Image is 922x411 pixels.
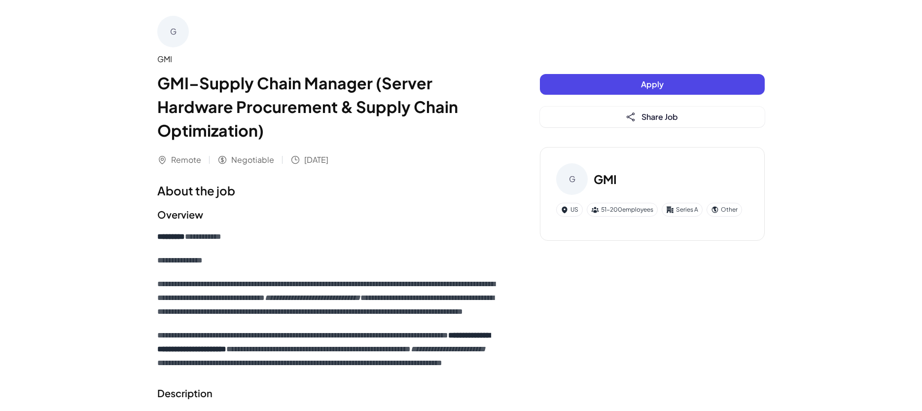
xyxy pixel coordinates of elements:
div: US [556,203,583,217]
div: 51-200 employees [587,203,658,217]
h1: GMI–Supply Chain Manager (Server Hardware Procurement & Supply Chain Optimization) [157,71,500,142]
div: Other [707,203,742,217]
div: G [556,163,588,195]
div: GMI [157,53,500,65]
span: [DATE] [304,154,328,166]
button: Apply [540,74,765,95]
button: Share Job [540,107,765,127]
h3: GMI [594,170,617,188]
div: Series A [662,203,703,217]
span: Apply [641,79,664,89]
span: Remote [171,154,201,166]
span: Share Job [641,112,678,122]
h2: Description [157,386,500,401]
h2: Overview [157,207,500,222]
h1: About the job [157,182,500,199]
span: Negotiable [231,154,274,166]
div: G [157,16,189,47]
